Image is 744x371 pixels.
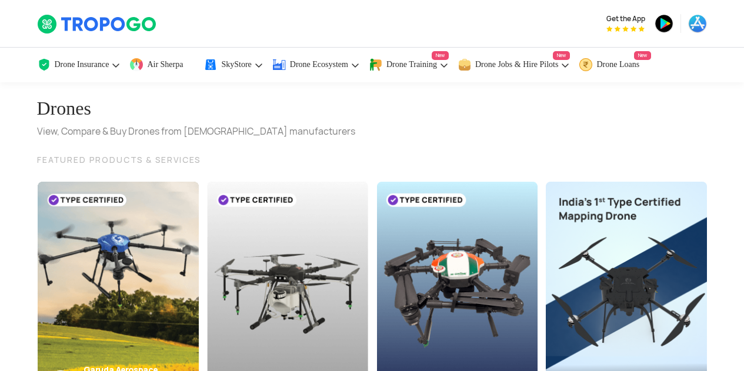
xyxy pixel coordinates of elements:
[203,48,263,82] a: SkyStore
[147,60,183,69] span: Air Sherpa
[55,60,109,69] span: Drone Insurance
[458,48,570,82] a: Drone Jobs & Hire PilotsNew
[221,60,251,69] span: SkyStore
[37,125,355,139] div: View, Compare & Buy Drones from [DEMOGRAPHIC_DATA] manufacturers
[634,51,651,60] span: New
[688,14,707,33] img: ic_appstore.png
[37,48,121,82] a: Drone Insurance
[129,48,195,82] a: Air Sherpa
[37,153,708,167] div: FEATURED PRODUCTS & SERVICES
[272,48,360,82] a: Drone Ecosystem
[290,60,348,69] span: Drone Ecosystem
[579,48,651,82] a: Drone LoansNew
[596,60,639,69] span: Drone Loans
[369,48,449,82] a: Drone TrainingNew
[655,14,673,33] img: ic_playstore.png
[606,26,645,32] img: App Raking
[37,92,355,125] h1: Drones
[475,60,559,69] span: Drone Jobs & Hire Pilots
[37,14,158,34] img: TropoGo Logo
[553,51,570,60] span: New
[432,51,449,60] span: New
[386,60,437,69] span: Drone Training
[606,14,645,24] span: Get the App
